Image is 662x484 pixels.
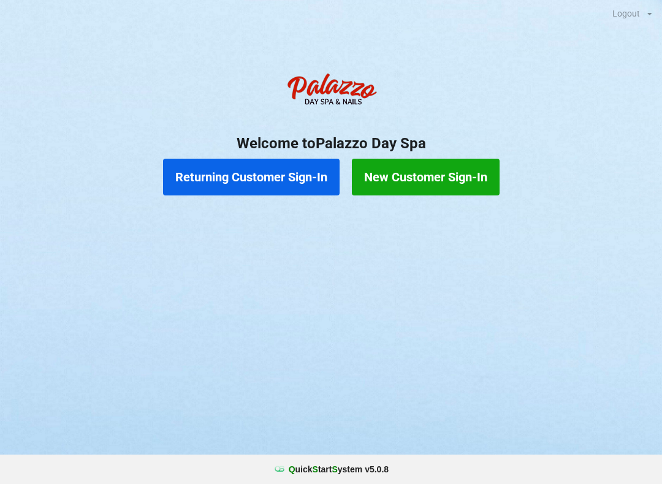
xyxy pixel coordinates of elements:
[273,463,286,475] img: favicon.ico
[612,9,640,18] div: Logout
[163,159,340,195] button: Returning Customer Sign-In
[332,464,337,474] span: S
[313,464,318,474] span: S
[289,464,295,474] span: Q
[289,463,389,475] b: uick tart ystem v 5.0.8
[352,159,500,195] button: New Customer Sign-In
[282,67,380,116] img: PalazzoDaySpaNails-Logo.png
